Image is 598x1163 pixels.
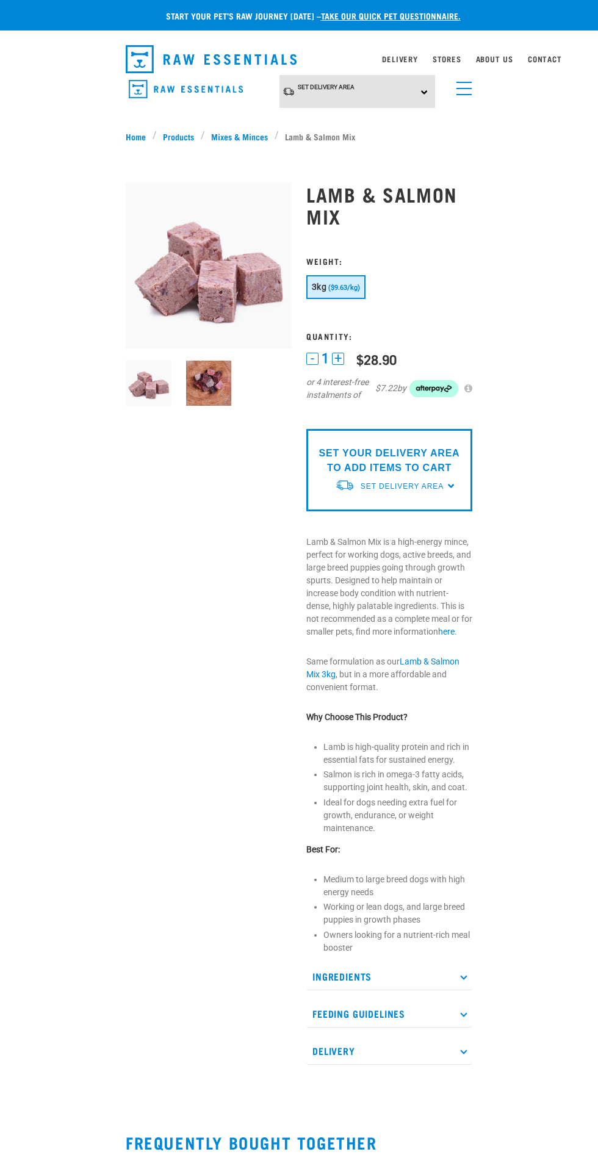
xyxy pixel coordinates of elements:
[528,57,562,61] a: Contact
[126,130,472,143] nav: breadcrumbs
[283,87,295,96] img: van-moving.png
[116,40,482,78] nav: dropdown navigation
[306,655,472,694] p: Same formulation as our , but in a more affordable and convenient format.
[306,657,459,679] a: Lamb & Salmon Mix 3kg
[129,80,243,99] img: Raw Essentials Logo
[306,256,472,265] h3: Weight:
[433,57,461,61] a: Stores
[450,74,472,96] a: menu
[375,382,397,395] span: $7.22
[476,57,513,61] a: About Us
[356,351,397,367] div: $28.90
[409,380,458,397] img: Afterpay
[323,901,472,926] li: Working or lean dogs, and large breed puppies in growth phases
[306,963,472,990] p: Ingredients
[306,353,319,365] button: -
[382,57,417,61] a: Delivery
[361,482,444,491] span: Set Delivery Area
[298,84,355,90] span: Set Delivery Area
[323,741,472,766] li: Lamb is high-quality protein and rich in essential fats for sustained energy.
[306,331,472,340] h3: Quantity:
[306,844,340,854] strong: Best For:
[306,275,366,299] button: 3kg ($9.63/kg)
[306,1037,472,1065] p: Delivery
[126,361,171,406] img: 1029 Lamb Salmon Mix 01
[323,796,472,835] li: Ideal for dogs needing extra fuel for growth, endurance, or weight maintenance.
[322,352,329,365] span: 1
[306,536,472,638] p: Lamb & Salmon Mix is a high-energy mince, perfect for working dogs, active breeds, and large bree...
[126,182,292,348] img: 1029 Lamb Salmon Mix 01
[306,1000,472,1028] p: Feeding Guidelines
[126,1133,472,1152] h2: Frequently bought together
[306,376,472,401] div: or 4 interest-free instalments of by
[323,929,472,954] li: Owners looking for a nutrient-rich meal booster
[126,45,297,73] img: Raw Essentials Logo
[312,282,326,292] span: 3kg
[328,284,360,292] span: ($9.63/kg)
[321,13,461,18] a: take our quick pet questionnaire.
[323,768,472,794] li: Salmon is rich in omega-3 fatty acids, supporting joint health, skin, and coat.
[438,627,455,636] a: here
[306,712,408,722] strong: Why Choose This Product?
[157,130,201,143] a: Products
[315,446,463,475] p: SET YOUR DELIVERY AREA TO ADD ITEMS TO CART
[332,353,344,365] button: +
[205,130,275,143] a: Mixes & Minces
[186,361,232,406] img: Assortment Of Different Mixed Meat Cubes
[126,130,153,143] a: Home
[323,873,472,899] li: Medium to large breed dogs with high energy needs
[335,479,355,492] img: van-moving.png
[306,183,472,227] h1: Lamb & Salmon Mix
